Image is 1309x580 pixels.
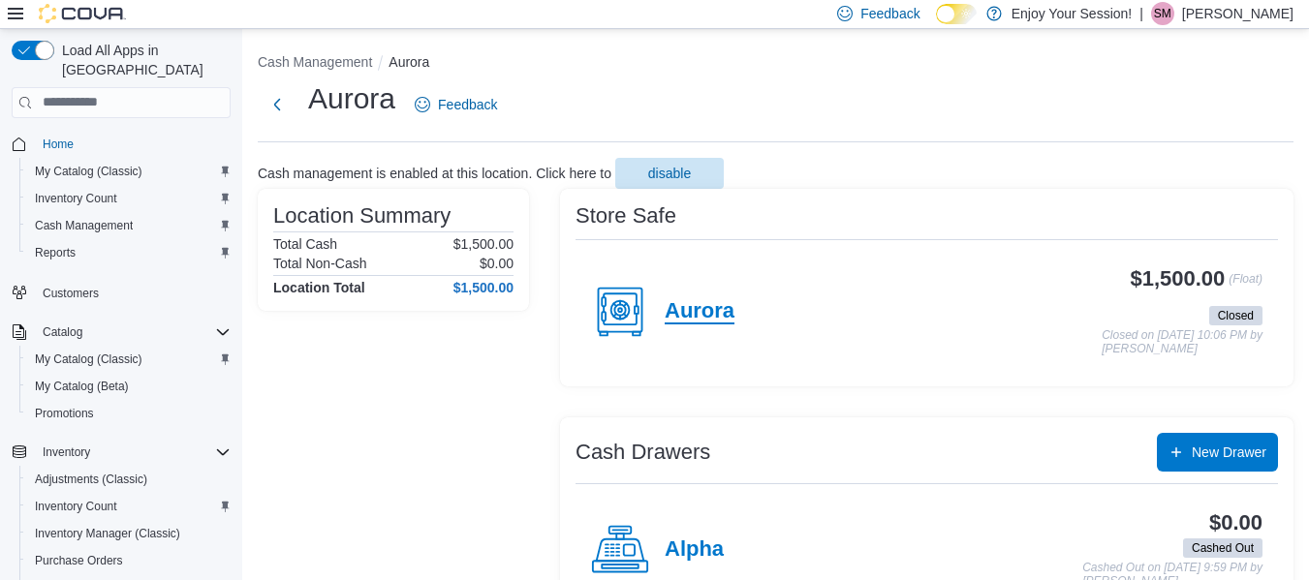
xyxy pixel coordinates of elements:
[27,187,125,210] a: Inventory Count
[27,522,231,545] span: Inventory Manager (Classic)
[19,520,238,547] button: Inventory Manager (Classic)
[1182,2,1293,25] p: [PERSON_NAME]
[35,245,76,260] span: Reports
[35,280,231,304] span: Customers
[453,280,514,295] h4: $1,500.00
[576,441,710,464] h3: Cash Drawers
[35,526,180,541] span: Inventory Manager (Classic)
[273,280,365,295] h4: Location Total
[54,41,231,79] span: Load All Apps in [GEOGRAPHIC_DATA]
[1192,539,1254,557] span: Cashed Out
[27,348,150,371] a: My Catalog (Classic)
[19,493,238,520] button: Inventory Count
[1183,538,1262,558] span: Cashed Out
[576,204,676,228] h3: Store Safe
[35,406,94,421] span: Promotions
[1157,433,1278,472] button: New Drawer
[19,185,238,212] button: Inventory Count
[936,4,977,24] input: Dark Mode
[1012,2,1133,25] p: Enjoy Your Session!
[35,218,133,233] span: Cash Management
[19,239,238,266] button: Reports
[4,278,238,306] button: Customers
[1229,267,1262,302] p: (Float)
[27,348,231,371] span: My Catalog (Classic)
[258,166,611,181] p: Cash management is enabled at this location. Click here to
[43,137,74,152] span: Home
[27,187,231,210] span: Inventory Count
[35,351,142,367] span: My Catalog (Classic)
[19,466,238,493] button: Adjustments (Classic)
[1131,267,1226,290] h3: $1,500.00
[27,549,231,572] span: Purchase Orders
[35,282,107,305] a: Customers
[27,522,188,545] a: Inventory Manager (Classic)
[4,319,238,346] button: Catalog
[19,346,238,373] button: My Catalog (Classic)
[19,373,238,400] button: My Catalog (Beta)
[27,241,231,264] span: Reports
[35,191,117,206] span: Inventory Count
[27,468,155,491] a: Adjustments (Classic)
[27,495,125,518] a: Inventory Count
[258,52,1293,76] nav: An example of EuiBreadcrumbs
[615,158,724,189] button: disable
[27,468,231,491] span: Adjustments (Classic)
[27,375,137,398] a: My Catalog (Beta)
[27,214,231,237] span: Cash Management
[258,54,372,70] button: Cash Management
[27,549,131,572] a: Purchase Orders
[27,160,150,183] a: My Catalog (Classic)
[35,441,231,464] span: Inventory
[35,133,81,156] a: Home
[27,160,231,183] span: My Catalog (Classic)
[860,4,919,23] span: Feedback
[4,130,238,158] button: Home
[438,95,497,114] span: Feedback
[1139,2,1143,25] p: |
[35,499,117,514] span: Inventory Count
[35,441,98,464] button: Inventory
[480,256,514,271] p: $0.00
[453,236,514,252] p: $1,500.00
[27,214,140,237] a: Cash Management
[27,375,231,398] span: My Catalog (Beta)
[936,24,937,25] span: Dark Mode
[258,85,296,124] button: Next
[19,400,238,427] button: Promotions
[19,212,238,239] button: Cash Management
[35,321,231,344] span: Catalog
[308,79,395,118] h1: Aurora
[665,299,734,324] h4: Aurora
[389,54,429,70] button: Aurora
[1192,443,1266,462] span: New Drawer
[35,472,147,487] span: Adjustments (Classic)
[27,241,83,264] a: Reports
[43,324,82,340] span: Catalog
[35,164,142,179] span: My Catalog (Classic)
[1209,511,1262,534] h3: $0.00
[27,402,102,425] a: Promotions
[35,132,231,156] span: Home
[35,379,129,394] span: My Catalog (Beta)
[43,286,99,301] span: Customers
[27,495,231,518] span: Inventory Count
[35,321,90,344] button: Catalog
[27,402,231,425] span: Promotions
[273,256,367,271] h6: Total Non-Cash
[648,164,691,183] span: disable
[1102,329,1262,355] p: Closed on [DATE] 10:06 PM by [PERSON_NAME]
[4,439,238,466] button: Inventory
[273,236,337,252] h6: Total Cash
[1218,307,1254,324] span: Closed
[39,4,126,23] img: Cova
[43,444,90,460] span: Inventory
[407,85,505,124] a: Feedback
[273,204,451,228] h3: Location Summary
[1209,306,1262,325] span: Closed
[35,553,123,568] span: Purchase Orders
[19,158,238,185] button: My Catalog (Classic)
[665,537,724,563] h4: Alpha
[1154,2,1171,25] span: SM
[19,547,238,574] button: Purchase Orders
